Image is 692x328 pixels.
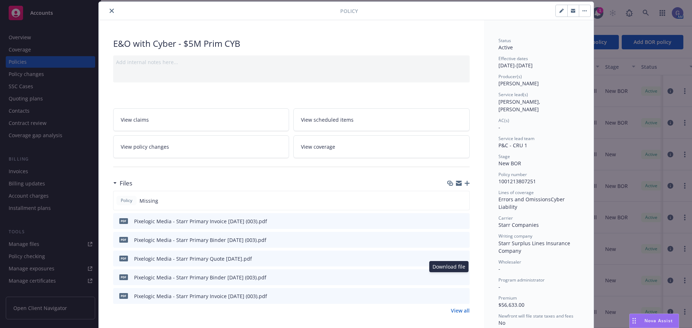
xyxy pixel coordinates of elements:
[498,283,500,290] span: -
[340,7,358,15] span: Policy
[630,314,639,328] div: Drag to move
[449,292,454,300] button: download file
[498,178,536,185] span: 1001213807251
[119,293,128,298] span: pdf
[498,319,505,326] span: No
[498,142,527,149] span: P&C - CRU 1
[116,58,467,66] div: Add internal notes here...
[498,98,542,113] span: [PERSON_NAME], [PERSON_NAME]
[449,236,454,244] button: download file
[498,117,509,123] span: AC(s)
[121,116,149,123] span: View claims
[498,171,527,178] span: Policy number
[460,217,467,225] button: preview file
[498,55,579,69] div: [DATE] - [DATE]
[120,179,132,188] h3: Files
[134,236,266,244] div: Pixelogic Media - Starr Primary Binder [DATE] (003).pdf
[293,108,470,131] a: View scheduled items
[498,313,573,319] span: Newfront will file state taxes and fees
[139,197,158,205] span: Missing
[449,274,454,281] button: download file
[460,274,467,281] button: preview file
[119,256,128,261] span: pdf
[119,197,134,204] span: Policy
[498,80,539,87] span: [PERSON_NAME]
[498,215,513,221] span: Carrier
[119,237,128,242] span: pdf
[121,143,169,150] span: View policy changes
[119,218,128,224] span: pdf
[301,116,354,123] span: View scheduled items
[498,277,545,283] span: Program administrator
[451,307,470,314] a: View all
[498,44,513,51] span: Active
[644,318,673,324] span: Nova Assist
[498,265,500,272] span: -
[293,135,470,158] a: View coverage
[498,196,566,210] span: Cyber Liability
[498,135,534,141] span: Service lead team
[460,255,467,262] button: preview file
[460,292,467,300] button: preview file
[498,221,539,228] span: Starr Companies
[498,91,528,98] span: Service lead(s)
[113,135,289,158] a: View policy changes
[498,55,528,62] span: Effective dates
[460,236,467,244] button: preview file
[134,217,267,225] div: Pixelogic Media - Starr Primary Invoice [DATE] (003).pdf
[119,274,128,280] span: pdf
[429,261,469,272] div: Download file
[498,259,521,265] span: Wholesaler
[113,37,470,50] div: E&O with Cyber - $5M Prim CYB
[113,108,289,131] a: View claims
[134,292,267,300] div: Pixelogic Media - Starr Primary Invoice [DATE] (003).pdf
[301,143,335,150] span: View coverage
[498,153,510,159] span: Stage
[449,255,454,262] button: download file
[498,124,500,131] span: -
[134,255,252,262] div: Pixelogic Media - Starr Primary Quote [DATE].pdf
[449,217,454,225] button: download file
[498,196,551,203] span: Errors and Omissions
[498,37,511,44] span: Status
[498,160,521,167] span: New BOR
[498,189,534,196] span: Lines of coverage
[629,314,679,328] button: Nova Assist
[107,6,116,15] button: close
[498,240,572,254] span: Starr Surplus Lines Insurance Company
[113,179,132,188] div: Files
[498,73,522,80] span: Producer(s)
[498,301,524,308] span: $56,633.00
[498,295,517,301] span: Premium
[134,274,266,281] div: Pixelogic Media - Starr Primary Binder [DATE] (003).pdf
[498,233,532,239] span: Writing company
